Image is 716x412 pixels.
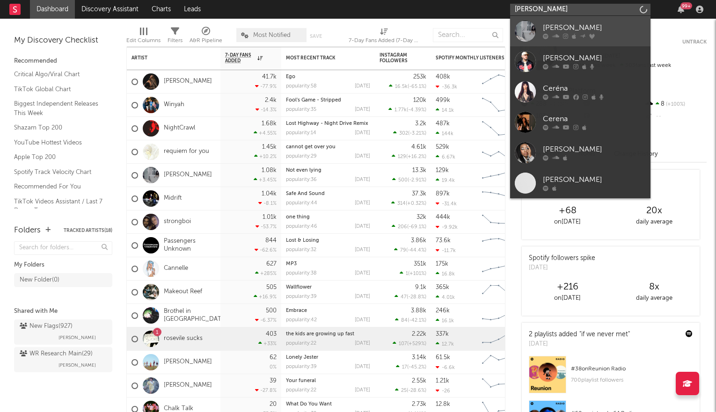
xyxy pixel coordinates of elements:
[397,201,406,206] span: 314
[510,46,650,77] a: [PERSON_NAME]
[408,295,425,300] span: -28.8 %
[478,94,520,117] svg: Chart title
[286,121,368,126] a: Lost Highway - Night Drive Remix
[436,144,449,150] div: 529k
[436,318,454,324] div: 16.1k
[255,387,277,393] div: -27.8 %
[255,270,277,276] div: +285 %
[286,168,321,173] a: Not even lying
[412,167,426,173] div: 13.3k
[286,168,370,173] div: Not even lying
[262,191,277,197] div: 1.04k
[14,319,112,345] a: New Flags(927)[PERSON_NAME]
[409,341,425,347] span: +529 %
[415,121,426,127] div: 3.2k
[286,261,297,267] a: MP3
[286,98,341,103] a: Fool's Game - Stripped
[258,340,277,347] div: +33 %
[436,130,453,137] div: 144k
[286,238,370,243] div: Lost & Losing
[286,308,307,313] a: Embrace
[286,308,370,313] div: Embrace
[190,35,222,46] div: A&R Pipeline
[411,238,426,244] div: 3.86k
[415,284,426,290] div: 9.1k
[225,52,255,64] span: 7-Day Fans Added
[436,107,454,113] div: 14.1k
[524,282,611,293] div: +216
[436,167,449,173] div: 129k
[14,99,103,118] a: Biggest Independent Releases This Week
[510,137,650,168] a: [PERSON_NAME]
[286,388,316,393] div: popularity: 22
[14,123,103,133] a: Shazam Top 200
[436,308,450,314] div: 246k
[14,306,112,317] div: Shared with Me
[254,294,277,300] div: +16.9 %
[286,378,370,383] div: Your funeral
[398,178,408,183] span: 500
[164,358,212,366] a: [PERSON_NAME]
[164,124,195,132] a: NightCrawl
[286,154,317,159] div: popularity: 29
[355,130,370,136] div: [DATE]
[255,247,277,253] div: -62.6 %
[266,284,277,290] div: 505
[392,177,426,183] div: ( )
[286,378,316,383] a: Your funeral
[436,261,448,267] div: 175k
[355,84,370,89] div: [DATE]
[478,304,520,327] svg: Chart title
[286,98,370,103] div: Fool's Game - Stripped
[524,205,611,217] div: +68
[14,260,112,271] div: My Folders
[411,144,426,150] div: 4.61k
[355,318,370,323] div: [DATE]
[286,130,316,136] div: popularity: 14
[388,107,426,113] div: ( )
[413,97,426,103] div: 120k
[310,34,322,39] button: Save
[395,84,408,89] span: 16.5k
[286,402,332,407] a: What Do You Want
[436,74,450,80] div: 408k
[409,271,425,276] span: +101 %
[399,341,407,347] span: 107
[355,177,370,182] div: [DATE]
[436,224,458,230] div: -9.92k
[644,110,707,123] div: --
[20,321,73,332] div: New Flags ( 927 )
[253,32,291,38] span: Most Notified
[14,273,112,287] a: New Folder(0)
[14,69,103,80] a: Critical Algo/Viral Chart
[395,317,426,323] div: ( )
[510,16,650,46] a: [PERSON_NAME]
[436,97,450,103] div: 499k
[164,238,216,253] a: Passengers Unknown
[14,181,103,192] a: Recommended For You
[529,340,630,349] div: [DATE]
[254,153,277,159] div: +10.2 %
[262,74,277,80] div: 41.7k
[286,224,317,229] div: popularity: 46
[529,263,595,273] div: [DATE]
[478,70,520,94] svg: Chart title
[436,271,455,277] div: 16.8k
[522,356,700,400] a: #38onReunion Radio700playlist followers
[436,354,450,361] div: 61.5k
[262,121,277,127] div: 1.68k
[644,98,707,110] div: 8
[190,23,222,51] div: A&R Pipeline
[436,55,506,61] div: Spotify Monthly Listeners
[436,388,450,394] div: -26
[392,153,426,159] div: ( )
[355,201,370,206] div: [DATE]
[164,171,212,179] a: [PERSON_NAME]
[14,241,112,255] input: Search for folders...
[412,191,426,197] div: 37.3k
[412,378,426,384] div: 2.55k
[579,331,630,338] a: "if we never met"
[265,97,277,103] div: 2.4k
[286,247,316,253] div: popularity: 32
[355,224,370,229] div: [DATE]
